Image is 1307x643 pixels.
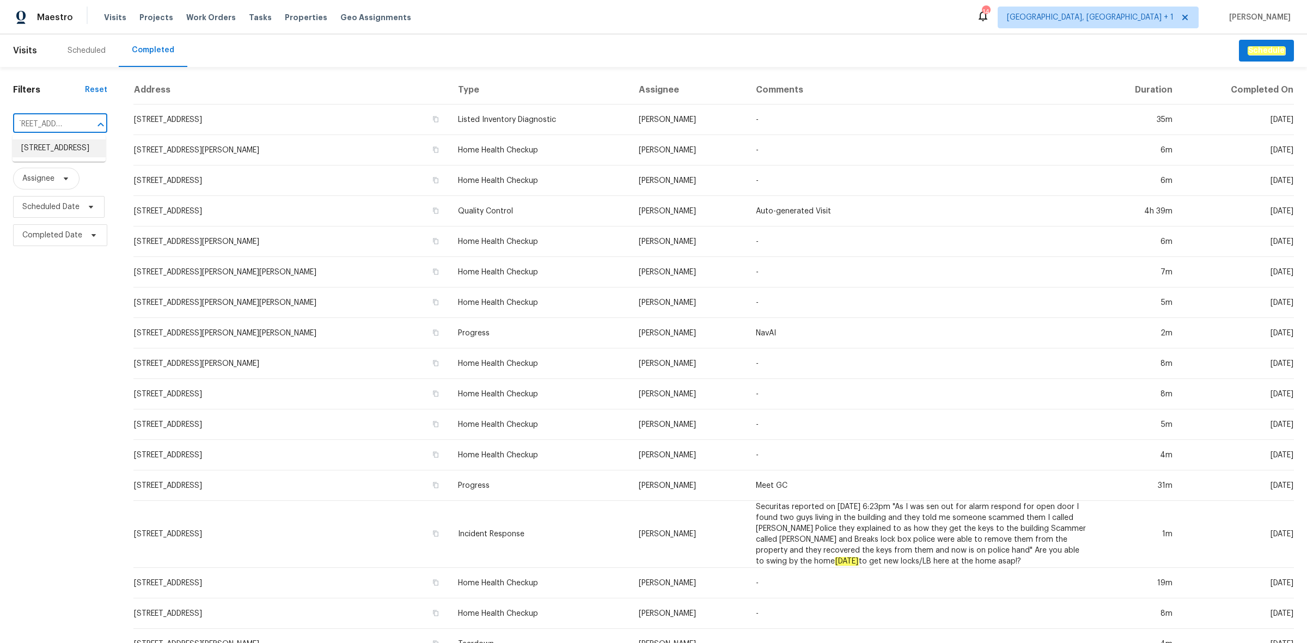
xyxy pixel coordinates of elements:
td: Listed Inventory Diagnostic [449,105,630,135]
td: 6m [1095,166,1181,196]
em: [DATE] [835,557,859,566]
td: - [747,257,1095,287]
td: [STREET_ADDRESS] [133,470,449,501]
td: Home Health Checkup [449,379,630,409]
button: Copy Address [431,608,441,618]
button: Copy Address [431,206,441,216]
td: 6m [1095,226,1181,257]
span: Tasks [249,14,272,21]
td: [PERSON_NAME] [630,257,747,287]
td: [PERSON_NAME] [630,226,747,257]
td: [PERSON_NAME] [630,501,747,568]
td: Progress [449,470,630,501]
div: Reset [85,84,107,95]
td: [PERSON_NAME] [630,166,747,196]
td: [DATE] [1181,135,1294,166]
td: Meet GC [747,470,1095,501]
th: Address [133,76,449,105]
button: Copy Address [431,389,441,399]
td: 19m [1095,568,1181,598]
button: Copy Address [431,145,441,155]
td: [DATE] [1181,318,1294,348]
td: Home Health Checkup [449,409,630,440]
td: 7m [1095,257,1181,287]
div: 14 [982,7,990,17]
td: [STREET_ADDRESS][PERSON_NAME][PERSON_NAME] [133,318,449,348]
td: [STREET_ADDRESS] [133,166,449,196]
button: Copy Address [431,578,441,587]
td: 8m [1095,598,1181,629]
button: Copy Address [431,175,441,185]
td: - [747,226,1095,257]
input: Search for an address... [13,116,77,133]
td: [STREET_ADDRESS][PERSON_NAME][PERSON_NAME] [133,287,449,318]
td: [STREET_ADDRESS] [133,598,449,629]
td: 31m [1095,470,1181,501]
td: [PERSON_NAME] [630,379,747,409]
td: [DATE] [1181,257,1294,287]
td: [DATE] [1181,226,1294,257]
td: Incident Response [449,501,630,568]
td: 4m [1095,440,1181,470]
td: 6m [1095,135,1181,166]
td: 8m [1095,348,1181,379]
span: Projects [139,12,173,23]
td: Home Health Checkup [449,135,630,166]
td: - [747,105,1095,135]
td: Home Health Checkup [449,568,630,598]
td: - [747,568,1095,598]
th: Assignee [630,76,747,105]
span: [GEOGRAPHIC_DATA], [GEOGRAPHIC_DATA] + 1 [1007,12,1174,23]
span: Work Orders [186,12,236,23]
span: Visits [13,39,37,63]
span: Assignee [22,173,54,184]
td: Progress [449,318,630,348]
td: [DATE] [1181,196,1294,226]
button: Copy Address [431,114,441,124]
td: [DATE] [1181,409,1294,440]
td: [DATE] [1181,501,1294,568]
td: - [747,287,1095,318]
td: [STREET_ADDRESS] [133,440,449,470]
td: Home Health Checkup [449,257,630,287]
th: Completed On [1181,76,1294,105]
td: - [747,598,1095,629]
td: [DATE] [1181,598,1294,629]
button: Schedule [1239,40,1294,62]
td: Home Health Checkup [449,598,630,629]
td: - [747,440,1095,470]
button: Copy Address [431,358,441,368]
button: Copy Address [431,450,441,460]
span: Maestro [37,12,73,23]
span: [PERSON_NAME] [1225,12,1291,23]
button: Close [93,117,108,132]
td: [PERSON_NAME] [630,135,747,166]
span: Completed Date [22,230,82,241]
em: Schedule [1248,46,1285,55]
div: Completed [132,45,174,56]
td: [PERSON_NAME] [630,440,747,470]
td: 2m [1095,318,1181,348]
td: [PERSON_NAME] [630,105,747,135]
td: [PERSON_NAME] [630,568,747,598]
button: Copy Address [431,480,441,490]
td: [DATE] [1181,379,1294,409]
th: Comments [747,76,1095,105]
td: 8m [1095,379,1181,409]
span: Geo Assignments [340,12,411,23]
h1: Filters [13,84,85,95]
td: [DATE] [1181,470,1294,501]
button: Copy Address [431,529,441,538]
td: [STREET_ADDRESS][PERSON_NAME] [133,135,449,166]
td: [STREET_ADDRESS] [133,501,449,568]
td: [PERSON_NAME] [630,287,747,318]
button: Copy Address [431,236,441,246]
td: Home Health Checkup [449,226,630,257]
span: Properties [285,12,327,23]
button: Copy Address [431,328,441,338]
td: 1m [1095,501,1181,568]
button: Copy Address [431,419,441,429]
td: - [747,409,1095,440]
td: Securitas reported on [DATE] 6:23pm "As I was sen out for alarm respond for open door I found two... [747,501,1095,568]
td: [STREET_ADDRESS] [133,568,449,598]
